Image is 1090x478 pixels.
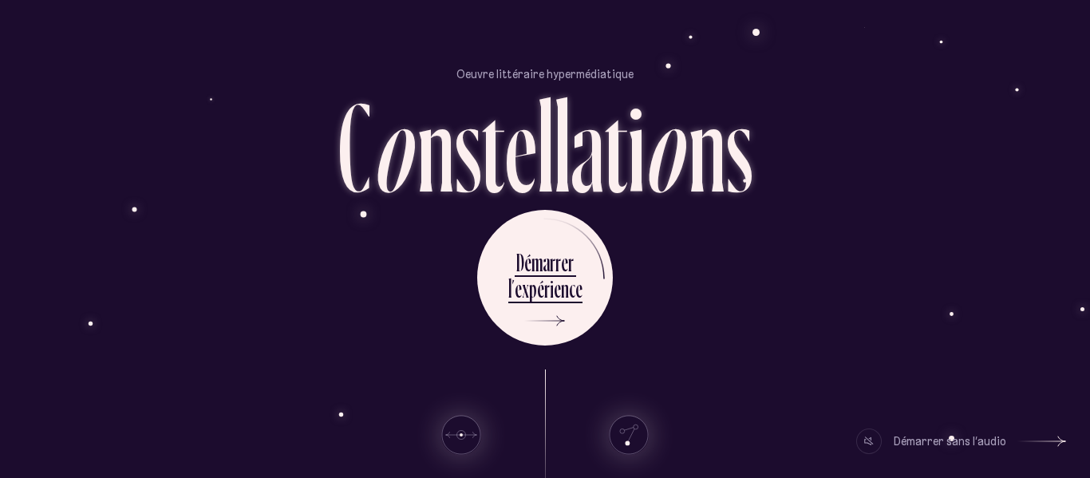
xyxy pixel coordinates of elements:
[511,273,515,304] div: ’
[604,82,628,209] div: t
[725,82,752,209] div: s
[516,247,524,278] div: D
[529,273,537,304] div: p
[505,82,537,209] div: e
[575,273,583,304] div: e
[856,429,1066,454] button: Démarrer sans l’audio
[554,273,561,304] div: e
[550,273,554,304] div: i
[371,82,417,209] div: o
[454,82,481,209] div: s
[555,247,561,278] div: r
[531,247,543,278] div: m
[338,82,371,209] div: C
[477,210,613,346] button: Démarrerl’expérience
[456,66,634,82] p: Oeuvre littéraire hypermédiatique
[628,82,645,209] div: i
[550,247,555,278] div: r
[561,247,568,278] div: e
[571,82,604,209] div: a
[569,273,575,304] div: c
[894,429,1006,454] div: Démarrer sans l’audio
[537,273,544,304] div: é
[543,247,550,278] div: a
[568,247,574,278] div: r
[537,82,554,209] div: l
[515,273,522,304] div: e
[481,82,505,209] div: t
[554,82,571,209] div: l
[561,273,569,304] div: n
[522,273,529,304] div: x
[642,82,689,209] div: o
[508,273,511,304] div: l
[417,82,454,209] div: n
[524,247,531,278] div: é
[544,273,550,304] div: r
[689,82,725,209] div: n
